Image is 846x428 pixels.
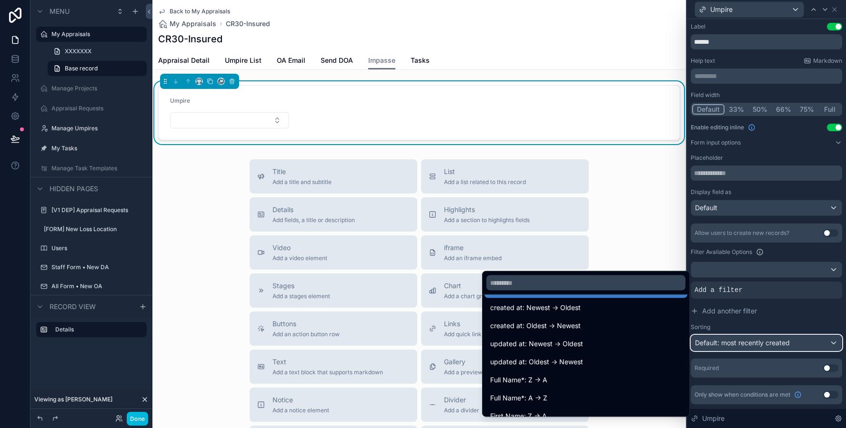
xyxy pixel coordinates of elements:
span: created at: Newest -> Oldest [490,302,581,313]
a: My Appraisals [158,19,216,29]
span: Add a list related to this record [444,178,526,186]
button: ButtonsAdd an action button row [250,311,417,346]
span: Umpire List [225,56,262,65]
span: Divider [444,395,479,405]
button: Done [127,412,148,426]
button: LinksAdd quick links [421,311,589,346]
span: created at: Oldest -> Newest [490,320,581,331]
h1: CR30-Insured [158,32,222,46]
span: XXXXXXX [65,48,91,55]
label: Staff Form • New DA [51,263,141,271]
span: Viewing as [PERSON_NAME] [34,396,112,403]
span: My Appraisals [170,19,216,29]
span: OA Email [277,56,305,65]
label: All Form • New OA [51,282,141,290]
label: [FORM] New Loss Location [44,225,141,233]
span: Gallery [444,357,504,367]
span: Add a section to highlights fields [444,216,530,224]
a: Umpire List [225,52,262,71]
div: scrollable content [30,318,152,347]
span: Appraisal Detail [158,56,210,65]
span: Add a chart group element [444,292,515,300]
button: TitleAdd a title and subtitle [250,159,417,194]
label: Manage Task Templates [51,165,141,172]
a: Back to My Appraisals [158,8,230,15]
label: Appraisal Requests [51,105,141,112]
span: Buttons [272,319,340,329]
span: Add a text block that supports markdown [272,369,383,376]
span: Tasks [411,56,430,65]
button: DetailsAdd fields, a title or description [250,197,417,232]
span: Add a preview for files [444,369,504,376]
a: Base record [48,61,147,76]
span: Links [444,319,484,329]
span: iframe [444,243,502,253]
span: Chart [444,281,515,291]
button: GalleryAdd a preview for files [421,350,589,384]
a: CR30-Insured [226,19,270,29]
label: My Appraisals [51,30,141,38]
span: updated at: Oldest -> Newest [490,356,583,368]
a: Tasks [411,52,430,71]
button: iframeAdd an iframe embed [421,235,589,270]
label: Manage Projects [51,85,141,92]
button: NoticeAdd a notice element [250,388,417,422]
a: Impasse [368,52,395,70]
span: Stages [272,281,330,291]
span: Add a title and subtitle [272,178,332,186]
span: Add fields, a title or description [272,216,355,224]
button: VideoAdd a video element [250,235,417,270]
span: Add quick links [444,331,484,338]
a: Send DOA [321,52,353,71]
button: TextAdd a text block that supports markdown [250,350,417,384]
span: Menu [50,7,70,16]
span: updated at: Newest -> Oldest [490,338,583,350]
span: Full Name*: Z -> A [490,374,547,386]
span: Umpire [170,97,190,104]
label: My Tasks [51,145,141,152]
span: Add a divider [444,407,479,414]
label: [V1 DEP] Appraisal Requests [51,206,141,214]
a: XXXXXXX [48,44,147,59]
span: Notice [272,395,329,405]
span: Text [272,357,383,367]
span: Back to My Appraisals [170,8,230,15]
span: Highlights [444,205,530,214]
label: Users [51,244,141,252]
a: OA Email [277,52,305,71]
span: Details [272,205,355,214]
span: First Name: Z -> A [490,410,547,422]
span: Add a notice element [272,407,329,414]
span: Record view [50,302,96,311]
button: DividerAdd a divider [421,388,589,422]
button: Select Button [170,112,289,128]
label: Manage Umpires [51,125,141,132]
button: ChartAdd a chart group element [421,273,589,308]
span: Add a stages element [272,292,330,300]
button: ListAdd a list related to this record [421,159,589,194]
span: List [444,167,526,176]
a: Appraisal Detail [158,52,210,71]
label: Details [55,326,139,333]
button: HighlightsAdd a section to highlights fields [421,197,589,232]
span: Add an action button row [272,331,340,338]
span: Video [272,243,327,253]
span: Hidden pages [50,184,98,194]
span: Send DOA [321,56,353,65]
span: Title [272,167,332,176]
span: Impasse [368,56,395,65]
span: Add a video element [272,254,327,262]
span: Add an iframe embed [444,254,502,262]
